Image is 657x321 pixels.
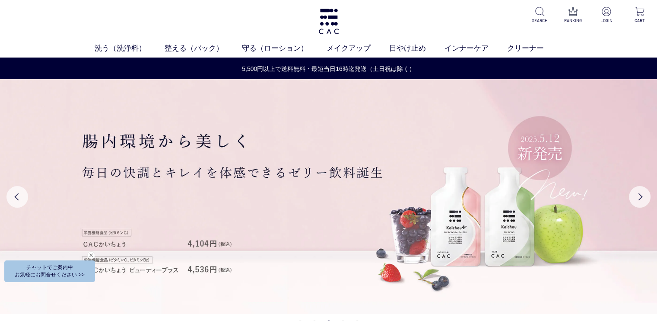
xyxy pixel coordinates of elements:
a: メイクアップ [327,43,389,54]
p: CART [629,17,650,24]
button: Previous [6,186,28,208]
a: 日やけ止め [389,43,444,54]
p: SEARCH [529,17,550,24]
img: logo [317,9,340,34]
a: 整える（パック） [165,43,242,54]
a: LOGIN [596,7,617,24]
button: Next [629,186,651,208]
a: インナーケア [444,43,507,54]
a: 守る（ローション） [242,43,327,54]
p: RANKING [562,17,584,24]
a: 洗う（洗浄料） [95,43,165,54]
a: クリーナー [507,43,562,54]
a: 5,500円以上で送料無料・最短当日16時迄発送（土日祝は除く） [0,64,657,74]
p: LOGIN [596,17,617,24]
a: SEARCH [529,7,550,24]
a: RANKING [562,7,584,24]
a: CART [629,7,650,24]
